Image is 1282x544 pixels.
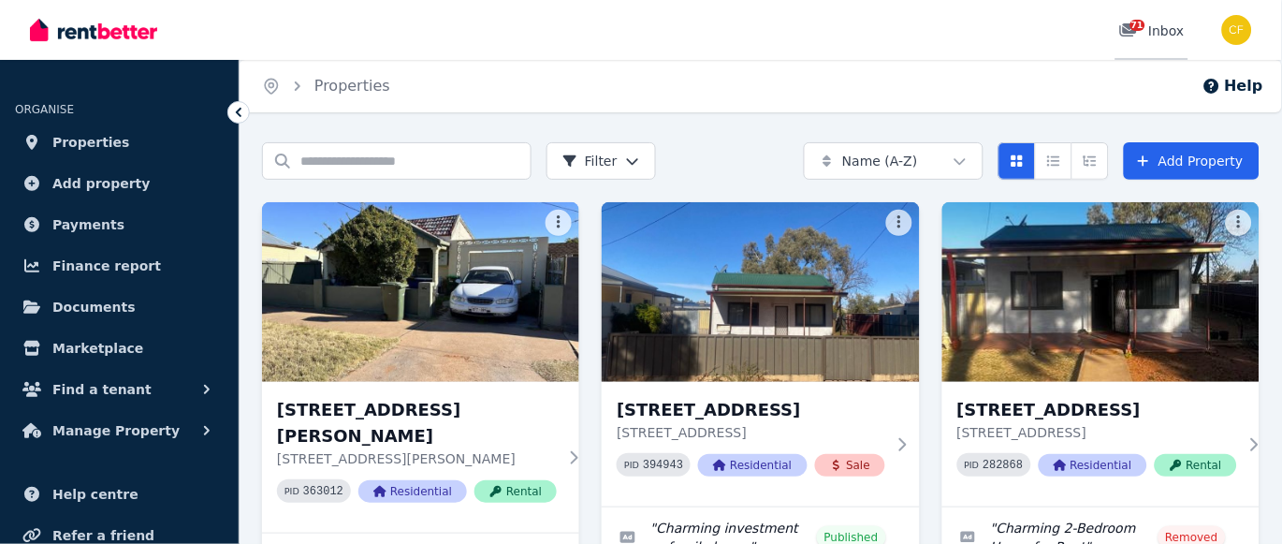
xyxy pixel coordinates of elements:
[30,16,157,44] img: RentBetter
[562,152,618,170] span: Filter
[474,480,557,503] span: Rental
[546,210,572,236] button: More options
[998,142,1036,180] button: Card view
[262,202,579,533] a: 106 Beryl St, Broken Hill[STREET_ADDRESS][PERSON_NAME][STREET_ADDRESS][PERSON_NAME]PID 363012Resi...
[262,202,579,382] img: 106 Beryl St, Broken Hill
[52,296,136,318] span: Documents
[983,459,1024,472] code: 282868
[1119,22,1185,40] div: Inbox
[698,454,807,477] span: Residential
[15,165,224,202] a: Add property
[277,449,557,468] p: [STREET_ADDRESS][PERSON_NAME]
[52,172,151,195] span: Add property
[957,423,1237,442] p: [STREET_ADDRESS]
[617,397,885,423] h3: [STREET_ADDRESS]
[942,202,1260,382] img: 161 Cornish Street, Broken Hill
[546,142,656,180] button: Filter
[842,152,918,170] span: Name (A-Z)
[15,412,224,449] button: Manage Property
[1222,15,1252,45] img: Christos Fassoulidis
[1071,142,1109,180] button: Expanded list view
[358,480,467,503] span: Residential
[886,210,912,236] button: More options
[1039,454,1147,477] span: Residential
[277,397,557,449] h3: [STREET_ADDRESS][PERSON_NAME]
[284,486,299,496] small: PID
[15,330,224,367] a: Marketplace
[15,103,74,116] span: ORGANISE
[804,142,983,180] button: Name (A-Z)
[52,131,130,154] span: Properties
[1155,454,1237,477] span: Rental
[815,454,886,477] span: Sale
[15,206,224,243] a: Payments
[15,371,224,408] button: Find a tenant
[957,397,1237,423] h3: [STREET_ADDRESS]
[314,77,390,95] a: Properties
[15,476,224,513] a: Help centre
[52,213,124,236] span: Payments
[15,247,224,285] a: Finance report
[1035,142,1072,180] button: Compact list view
[52,337,143,360] span: Marketplace
[965,460,980,470] small: PID
[602,202,919,382] img: 161 Cornish St, Broken Hill
[643,459,683,472] code: 394943
[617,423,885,442] p: [STREET_ADDRESS]
[303,485,343,498] code: 363012
[1226,210,1252,236] button: More options
[1130,20,1145,31] span: 71
[602,202,919,507] a: 161 Cornish St, Broken Hill[STREET_ADDRESS][STREET_ADDRESS]PID 394943ResidentialSale
[15,288,224,326] a: Documents
[942,202,1260,507] a: 161 Cornish Street, Broken Hill[STREET_ADDRESS][STREET_ADDRESS]PID 282868ResidentialRental
[998,142,1109,180] div: View options
[624,460,639,470] small: PID
[52,483,138,506] span: Help centre
[1202,75,1263,97] button: Help
[240,60,413,112] nav: Breadcrumb
[15,124,224,161] a: Properties
[52,419,180,442] span: Manage Property
[52,255,161,277] span: Finance report
[52,378,152,401] span: Find a tenant
[1124,142,1260,180] a: Add Property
